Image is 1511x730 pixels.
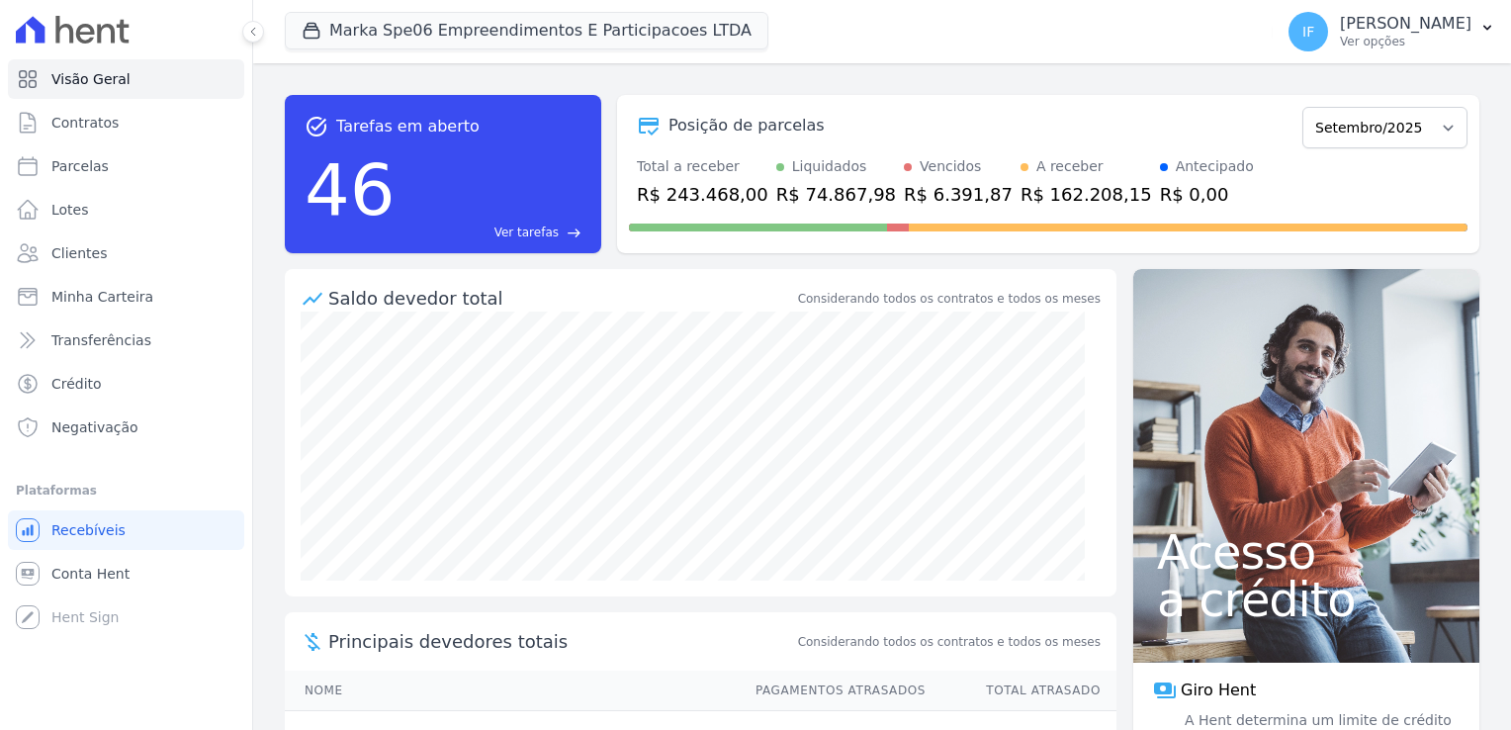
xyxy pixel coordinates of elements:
span: Recebíveis [51,520,126,540]
span: a crédito [1157,576,1456,623]
div: Vencidos [920,156,981,177]
th: Total Atrasado [927,671,1116,711]
div: R$ 0,00 [1160,181,1254,208]
a: Lotes [8,190,244,229]
a: Visão Geral [8,59,244,99]
span: Tarefas em aberto [336,115,480,138]
div: A receber [1036,156,1104,177]
th: Pagamentos Atrasados [737,671,927,711]
div: Plataformas [16,479,236,502]
div: R$ 6.391,87 [904,181,1013,208]
a: Conta Hent [8,554,244,593]
a: Clientes [8,233,244,273]
span: Ver tarefas [494,224,559,241]
div: R$ 162.208,15 [1021,181,1152,208]
span: Acesso [1157,528,1456,576]
button: IF [PERSON_NAME] Ver opções [1273,4,1511,59]
a: Ver tarefas east [403,224,581,241]
span: Principais devedores totais [328,628,794,655]
span: Giro Hent [1181,679,1256,702]
span: Transferências [51,330,151,350]
p: Ver opções [1340,34,1471,49]
span: Clientes [51,243,107,263]
span: IF [1302,25,1314,39]
span: Visão Geral [51,69,131,89]
span: Contratos [51,113,119,133]
a: Crédito [8,364,244,404]
a: Transferências [8,320,244,360]
div: Posição de parcelas [668,114,825,137]
a: Recebíveis [8,510,244,550]
div: R$ 243.468,00 [637,181,768,208]
button: Marka Spe06 Empreendimentos E Participacoes LTDA [285,12,768,49]
span: task_alt [305,115,328,138]
div: Total a receber [637,156,768,177]
span: Crédito [51,374,102,394]
a: Contratos [8,103,244,142]
a: Minha Carteira [8,277,244,317]
span: Considerando todos os contratos e todos os meses [798,633,1101,651]
span: Negativação [51,417,138,437]
a: Negativação [8,408,244,447]
div: R$ 74.867,98 [776,181,896,208]
span: Lotes [51,200,89,220]
div: 46 [305,138,396,241]
a: Parcelas [8,146,244,186]
div: Considerando todos os contratos e todos os meses [798,290,1101,308]
div: Saldo devedor total [328,285,794,312]
span: Parcelas [51,156,109,176]
span: Minha Carteira [51,287,153,307]
p: [PERSON_NAME] [1340,14,1471,34]
th: Nome [285,671,737,711]
span: east [567,226,581,240]
div: Liquidados [792,156,867,177]
div: Antecipado [1176,156,1254,177]
span: Conta Hent [51,564,130,584]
